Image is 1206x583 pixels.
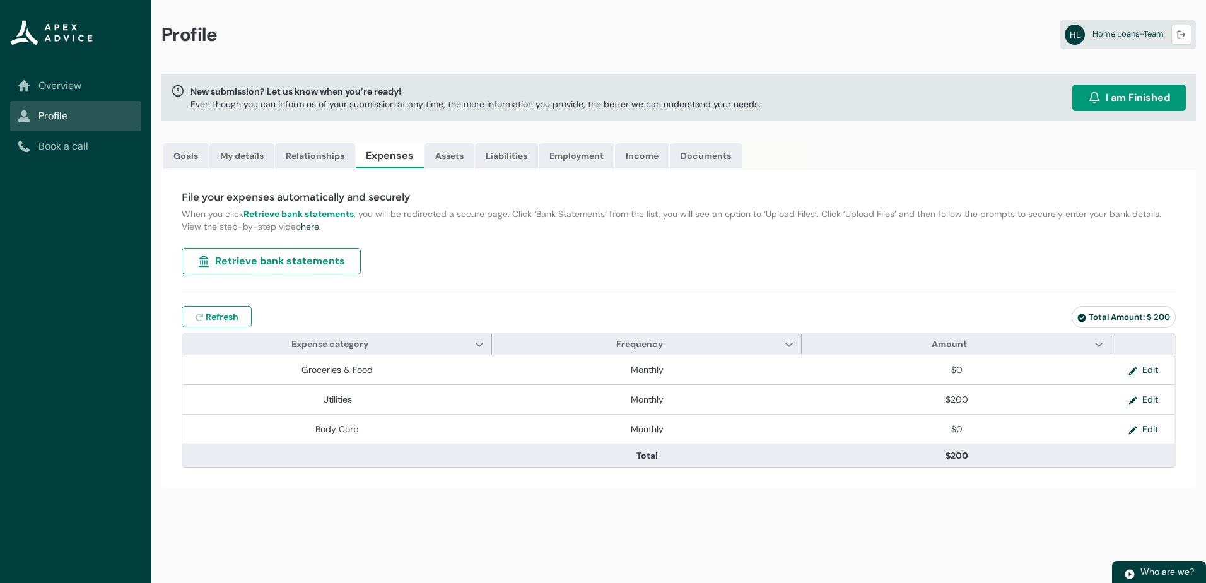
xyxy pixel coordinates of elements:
[631,423,664,435] lightning-base-formatted-text: Monthly
[315,423,359,435] lightning-base-formatted-text: Body Corp
[10,71,141,162] nav: Sub page
[182,306,252,327] button: Refresh
[301,221,321,232] a: here.
[1124,568,1135,580] img: play.svg
[1140,566,1194,577] span: Who are we?
[945,450,968,461] lightning-formatted-number: $200
[1072,85,1186,111] button: I am Finished
[1092,28,1164,39] span: Home Loans-Team
[1072,306,1176,328] lightning-badge: Total Amount
[475,143,538,168] a: Liabilities
[190,85,761,98] span: New submission? Let us know when you’re ready!
[1171,25,1191,45] button: Logout
[18,109,134,124] a: Profile
[182,208,1176,233] p: When you click , you will be redirected a secure page. Click ‘Bank Statements’ from the list, you...
[215,254,345,269] span: Retrieve bank statements
[670,143,742,168] a: Documents
[161,23,218,47] span: Profile
[1106,90,1170,105] span: I am Finished
[615,143,669,168] a: Income
[275,143,355,168] a: Relationships
[182,248,361,274] button: Retrieve bank statements
[10,20,93,45] img: Apex Advice Group
[206,310,238,323] span: Refresh
[636,450,658,461] lightning-base-formatted-text: Total
[356,143,424,168] a: Expenses
[301,364,373,375] lightning-base-formatted-text: Groceries & Food
[163,143,209,168] a: Goals
[539,143,614,168] a: Employment
[18,78,134,93] a: Overview
[209,143,274,168] a: My details
[1088,91,1101,104] img: alarm.svg
[182,190,1176,205] h4: File your expenses automatically and securely
[1118,390,1168,409] button: Edit
[951,364,963,375] lightning-formatted-number: $0
[1060,20,1196,49] a: HLHome Loans-Team
[323,394,352,405] lightning-base-formatted-text: Utilities
[631,364,664,375] lightning-base-formatted-text: Monthly
[631,394,664,405] lightning-base-formatted-text: Monthly
[945,394,968,405] lightning-formatted-number: $200
[190,98,761,110] p: Even though you can inform us of your submission at any time, the more information you provide, t...
[424,143,474,168] a: Assets
[197,255,210,268] img: landmark.svg
[951,423,963,435] lightning-formatted-number: $0
[1118,360,1168,379] button: Edit
[1118,420,1168,439] button: Edit
[1077,312,1170,322] span: Total Amount: $ 200
[243,208,354,220] strong: Retrieve bank statements
[1065,25,1085,45] abbr: HL
[18,139,134,154] a: Book a call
